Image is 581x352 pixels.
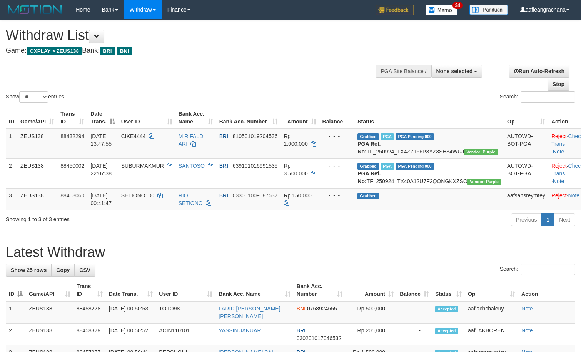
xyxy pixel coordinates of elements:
[156,301,215,324] td: TOTO98
[307,305,337,312] span: Copy 0768924655 to clipboard
[179,133,205,147] a: M RIFALDI ARI
[297,305,306,312] span: BNI
[6,264,52,277] a: Show 25 rows
[233,192,278,199] span: Copy 033001009087537 to clipboard
[156,324,215,345] td: ACIN110101
[60,163,84,169] span: 88450002
[432,279,465,301] th: Status: activate to sort column ascending
[553,148,564,155] a: Note
[6,158,17,188] td: 2
[322,162,352,170] div: - - -
[354,107,504,129] th: Status
[397,279,432,301] th: Balance: activate to sort column ascending
[551,163,567,169] a: Reject
[216,107,281,129] th: Bank Acc. Number: activate to sort column ascending
[346,279,397,301] th: Amount: activate to sort column ascending
[106,324,156,345] td: [DATE] 00:50:52
[435,306,458,312] span: Accepted
[346,324,397,345] td: Rp 205,000
[26,279,73,301] th: Game/API: activate to sort column ascending
[73,279,106,301] th: Trans ID: activate to sort column ascending
[117,47,132,55] span: BNI
[381,133,394,140] span: Marked by aafsreyleap
[357,133,379,140] span: Grabbed
[6,91,64,103] label: Show entries
[509,65,569,78] a: Run Auto-Refresh
[57,107,87,129] th: Trans ID: activate to sort column ascending
[233,133,278,139] span: Copy 810501019204536 to clipboard
[297,327,306,334] span: BRI
[521,91,575,103] input: Search:
[568,192,580,199] a: Note
[73,301,106,324] td: 88458278
[465,301,518,324] td: aaflachchaleuy
[548,78,569,91] a: Stop
[6,47,380,55] h4: Game: Bank:
[90,163,112,177] span: [DATE] 22:07:38
[297,335,342,341] span: Copy 030201017046532 to clipboard
[346,301,397,324] td: Rp 500,000
[435,328,458,334] span: Accepted
[219,327,261,334] a: YASSIN JANUAR
[452,2,463,9] span: 34
[118,107,175,129] th: User ID: activate to sort column ascending
[6,4,64,15] img: MOTION_logo.png
[100,47,115,55] span: BRI
[553,178,564,184] a: Note
[357,141,381,155] b: PGA Ref. No:
[179,163,205,169] a: SANTOSO
[500,91,575,103] label: Search:
[233,163,278,169] span: Copy 639101016991535 to clipboard
[179,192,203,206] a: RIO SETIONO
[396,163,434,170] span: PGA Pending
[354,129,504,159] td: TF_250924_TX4ZZ166P3YZ3SH34WUJ
[284,192,312,199] span: Rp 150.000
[6,212,236,223] div: Showing 1 to 3 of 3 entries
[465,324,518,345] td: aafLAKBOREN
[467,179,501,185] span: Vendor URL: https://trx4.1velocity.biz
[17,129,57,159] td: ZEUS138
[6,301,26,324] td: 1
[6,129,17,159] td: 1
[156,279,215,301] th: User ID: activate to sort column ascending
[6,188,17,210] td: 3
[465,279,518,301] th: Op: activate to sort column ascending
[354,158,504,188] td: TF_250924_TX40A12U7F2QQNGKXZSO
[73,324,106,345] td: 88458379
[426,5,458,15] img: Button%20Memo.svg
[281,107,319,129] th: Amount: activate to sort column ascending
[219,192,228,199] span: BRI
[17,107,57,129] th: Game/API: activate to sort column ascending
[397,301,432,324] td: -
[464,149,498,155] span: Vendor URL: https://trx4.1velocity.biz
[6,28,380,43] h1: Withdraw List
[284,163,308,177] span: Rp 3.500.000
[541,213,554,226] a: 1
[500,264,575,275] label: Search:
[27,47,82,55] span: OXPLAY > ZEUS138
[6,279,26,301] th: ID: activate to sort column descending
[521,305,533,312] a: Note
[219,163,228,169] span: BRI
[396,133,434,140] span: PGA Pending
[521,327,533,334] a: Note
[74,264,95,277] a: CSV
[397,324,432,345] td: -
[19,91,48,103] select: Showentries
[60,133,84,139] span: 88432294
[56,267,70,273] span: Copy
[322,132,352,140] div: - - -
[121,133,146,139] span: CIKE4444
[121,192,154,199] span: SETIONO100
[175,107,216,129] th: Bank Acc. Name: activate to sort column ascending
[90,192,112,206] span: [DATE] 00:41:47
[6,245,575,260] h1: Latest Withdraw
[357,163,379,170] span: Grabbed
[357,170,381,184] b: PGA Ref. No:
[17,158,57,188] td: ZEUS138
[504,158,548,188] td: AUTOWD-BOT-PGA
[322,192,352,199] div: - - -
[436,68,473,74] span: None selected
[357,193,379,199] span: Grabbed
[504,129,548,159] td: AUTOWD-BOT-PGA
